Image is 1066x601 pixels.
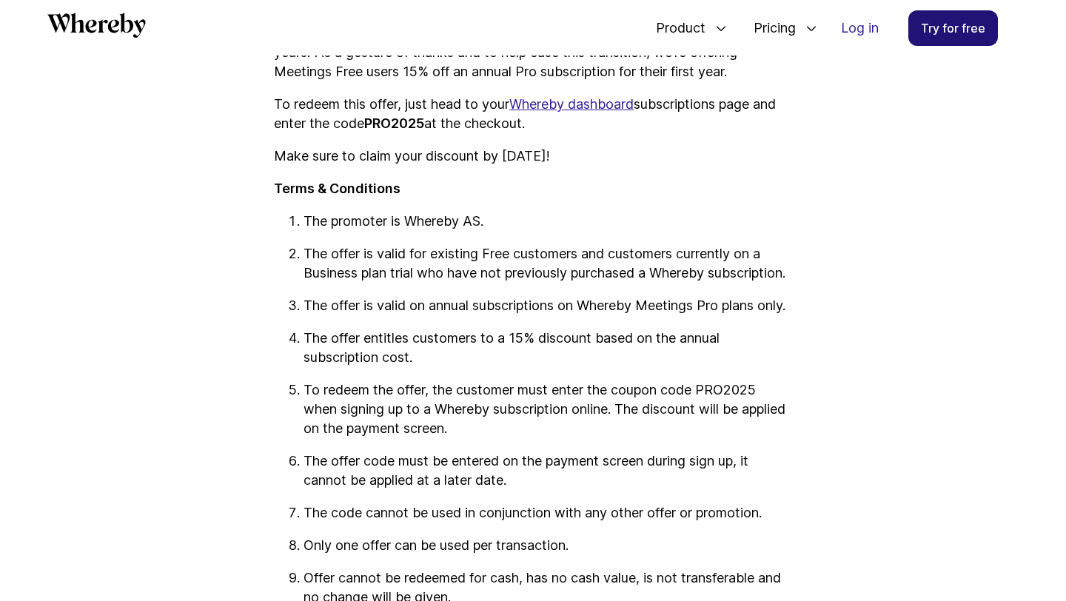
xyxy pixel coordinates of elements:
[641,4,709,53] span: Product
[274,181,400,196] strong: Terms & Conditions
[304,451,792,490] p: The offer code must be entered on the payment screen during sign up, it cannot be applied at a la...
[304,212,792,231] p: The promoter is Whereby AS.
[47,13,146,43] a: Whereby
[274,147,792,166] p: Make sure to claim your discount by [DATE]!
[908,10,998,46] a: Try for free
[304,244,792,283] p: The offer is valid for existing Free customers and customers currently on a Business plan trial w...
[274,95,792,133] p: To redeem this offer, just head to your subscriptions page and enter the code at the checkout.
[509,96,634,112] a: Whereby dashboard
[829,11,891,45] a: Log in
[304,536,792,555] p: Only one offer can be used per transaction.
[304,329,792,367] p: The offer entitles customers to a 15% discount based on the annual subscription cost.
[739,4,799,53] span: Pricing
[304,503,792,523] p: The code cannot be used in conjunction with any other offer or promotion.
[47,13,146,38] svg: Whereby
[364,115,424,131] strong: PRO2025
[304,296,792,315] p: The offer is valid on annual subscriptions on Whereby Meetings Pro plans only.
[304,380,792,438] p: To redeem the offer, the customer must enter the coupon code PRO2025 when signing up to a Whereby...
